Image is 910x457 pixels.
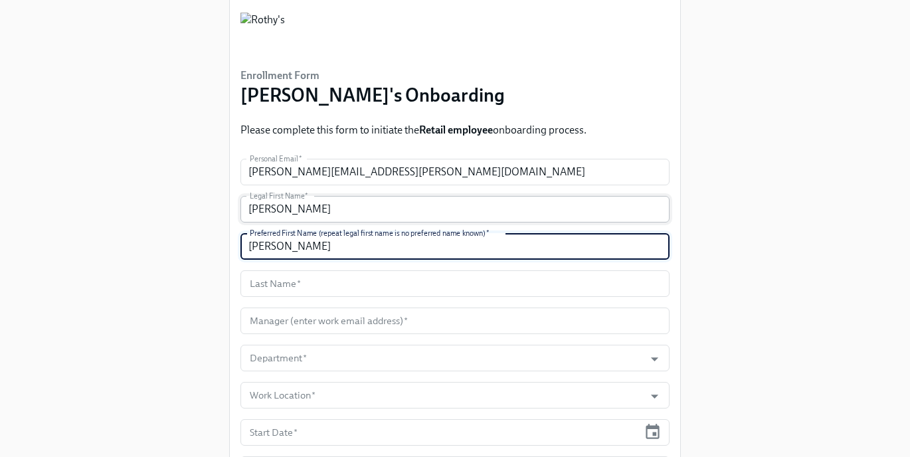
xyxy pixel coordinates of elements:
button: Open [644,386,665,407]
img: Rothy's [240,13,285,52]
p: Please complete this form to initiate the onboarding process. [240,123,587,137]
h6: Enrollment Form [240,68,505,83]
strong: Retail employee [419,124,493,136]
input: MM/DD/YYYY [240,419,638,446]
button: Open [644,349,665,369]
h3: [PERSON_NAME]'s Onboarding [240,83,505,107]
